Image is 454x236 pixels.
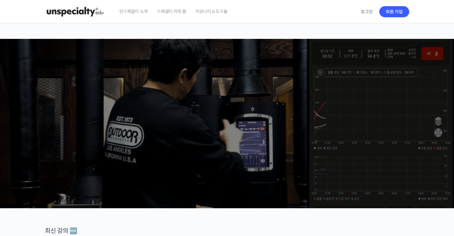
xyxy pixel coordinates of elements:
p: 시간과 장소에 구애받지 않고, 검증된 커리큘럼으로 [6,128,448,137]
a: 회원 가입 [379,6,409,17]
div: 최신 강의 🆕 [45,227,409,235]
p: [PERSON_NAME]을 다하는 당신을 위해, 최고와 함께 만든 커피 클래스 [6,94,448,126]
a: 로그인 [357,5,376,19]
